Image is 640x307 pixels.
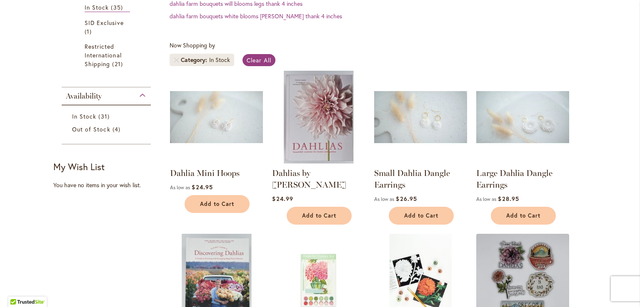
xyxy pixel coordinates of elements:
[170,12,342,20] a: dahlia farm bouquets white blooms [PERSON_NAME] thank 4 inches
[98,112,111,121] span: 31
[272,71,365,163] img: Dahlias by Naomi Slade - FRONT
[247,56,271,64] span: Clear All
[185,195,250,213] button: Add to Cart
[272,195,293,203] span: $24.99
[302,212,336,219] span: Add to Cart
[272,168,346,190] a: Dahlias by [PERSON_NAME]
[476,196,496,202] span: As low as
[85,3,130,12] a: In Stock
[374,196,394,202] span: As low as
[192,183,212,191] span: $24.95
[242,54,275,66] a: Clear All
[53,161,105,173] strong: My Wish List
[476,71,569,163] img: Large Dahlia Dangle Earrings
[85,19,124,27] span: SID Exclusive
[389,207,454,225] button: Add to Cart
[53,181,165,189] div: You have no items in your wish list.
[72,125,142,134] a: Out of Stock 4
[66,92,102,101] span: Availability
[374,71,467,163] img: Small Dahlia Dangle Earrings
[170,157,263,165] a: Dahlia Mini Hoops
[374,168,450,190] a: Small Dahlia Dangle Earrings
[506,212,540,219] span: Add to Cart
[476,157,569,165] a: Large Dahlia Dangle Earrings
[112,59,125,68] span: 21
[374,157,467,165] a: Small Dahlia Dangle Earrings
[476,168,552,190] a: Large Dahlia Dangle Earrings
[85,42,130,68] a: Restricted International Shipping
[396,195,417,203] span: $26.95
[72,112,142,121] a: In Stock 31
[174,57,179,62] a: Remove Category In Stock
[72,112,96,120] span: In Stock
[491,207,556,225] button: Add to Cart
[72,125,110,133] span: Out of Stock
[404,212,438,219] span: Add to Cart
[170,71,263,163] img: Dahlia Mini Hoops
[170,168,240,178] a: Dahlia Mini Hoops
[498,195,519,203] span: $28.95
[85,18,130,36] a: SID Exclusive
[6,277,30,301] iframe: Launch Accessibility Center
[200,201,234,208] span: Add to Cart
[111,3,125,12] span: 35
[85,42,122,68] span: Restricted International Shipping
[181,56,209,64] span: Category
[85,3,109,11] span: In Stock
[112,125,122,134] span: 4
[287,207,352,225] button: Add to Cart
[209,56,230,64] div: In Stock
[170,184,190,191] span: As low as
[272,157,365,165] a: Dahlias by Naomi Slade - FRONT
[170,41,215,49] span: Now Shopping by
[85,27,94,36] span: 1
